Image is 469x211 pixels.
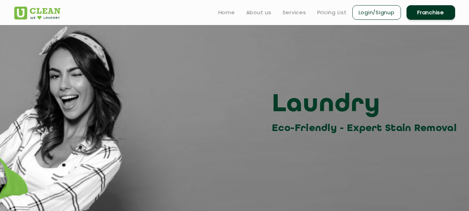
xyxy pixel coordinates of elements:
[246,8,271,17] a: About us
[272,89,460,121] h3: Laundry
[317,8,347,17] a: Pricing List
[407,5,455,20] a: Franchise
[218,8,235,17] a: Home
[272,121,460,136] h3: Eco-Friendly - Expert Stain Removal
[283,8,306,17] a: Services
[14,7,60,19] img: UClean Laundry and Dry Cleaning
[352,5,401,20] a: Login/Signup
